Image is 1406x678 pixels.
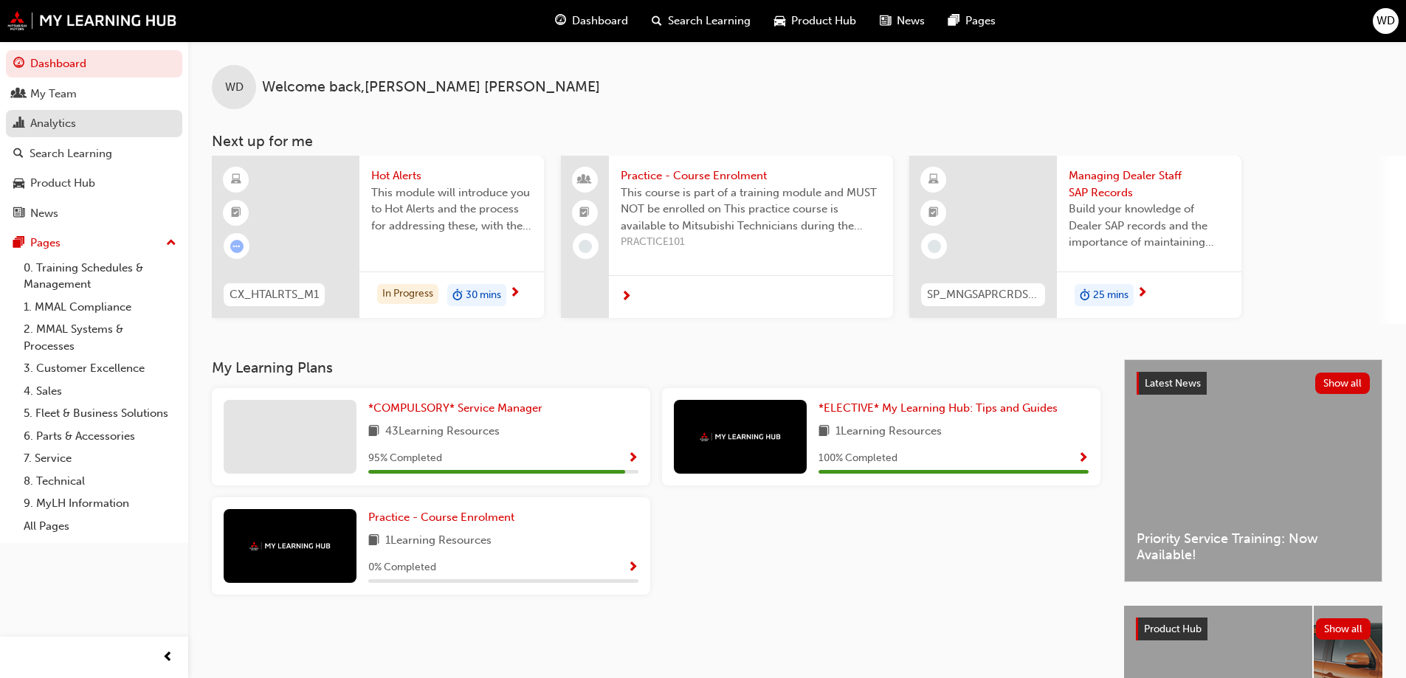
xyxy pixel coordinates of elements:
span: next-icon [509,287,520,300]
span: learningRecordVerb_ATTEMPT-icon [230,240,244,253]
span: guage-icon [555,12,566,30]
span: pages-icon [948,12,959,30]
a: Practice - Course Enrolment [368,509,520,526]
span: duration-icon [1080,286,1090,305]
span: 1 Learning Resources [385,532,492,550]
span: learningResourceType_ELEARNING-icon [928,170,939,190]
span: CX_HTALRTS_M1 [230,286,319,303]
span: WD [225,79,244,96]
span: booktick-icon [231,204,241,223]
a: 0. Training Schedules & Management [18,257,182,296]
a: 2. MMAL Systems & Processes [18,318,182,357]
span: Pages [965,13,996,30]
span: Latest News [1145,377,1201,390]
span: Show Progress [1078,452,1089,466]
button: Show Progress [627,449,638,468]
button: Show all [1316,618,1371,640]
span: This course is part of a training module and MUST NOT be enrolled on This practice course is avai... [621,184,881,235]
span: guage-icon [13,58,24,71]
span: PRACTICE101 [621,234,881,251]
a: pages-iconPages [937,6,1007,36]
a: Analytics [6,110,182,137]
a: News [6,200,182,227]
span: Show Progress [627,561,638,575]
button: Show all [1315,373,1371,394]
button: Show Progress [627,558,638,577]
span: booktick-icon [928,204,939,223]
div: My Team [30,86,77,103]
div: In Progress [377,284,438,304]
span: booktick-icon [579,204,590,223]
span: car-icon [13,177,24,190]
span: learningRecordVerb_NONE-icon [579,240,592,253]
button: Pages [6,229,182,257]
a: My Team [6,80,182,108]
button: Show Progress [1078,449,1089,468]
img: mmal [7,11,177,30]
span: Hot Alerts [371,167,532,184]
span: book-icon [368,532,379,550]
span: This module will introduce you to Hot Alerts and the process for addressing these, with the aim o... [371,184,532,235]
button: WD [1373,8,1399,34]
a: 7. Service [18,447,182,470]
a: search-iconSearch Learning [640,6,762,36]
span: chart-icon [13,117,24,131]
span: Product Hub [791,13,856,30]
a: *COMPULSORY* Service Manager [368,400,548,417]
div: Product Hub [30,175,95,192]
a: Product HubShow all [1136,618,1371,641]
div: Search Learning [30,145,112,162]
a: 5. Fleet & Business Solutions [18,402,182,425]
span: 100 % Completed [819,450,897,467]
a: car-iconProduct Hub [762,6,868,36]
span: pages-icon [13,237,24,250]
span: Practice - Course Enrolment [368,511,514,524]
div: Pages [30,235,61,252]
span: news-icon [13,207,24,221]
a: news-iconNews [868,6,937,36]
h3: Next up for me [188,133,1406,150]
span: search-icon [652,12,662,30]
span: learningResourceType_ELEARNING-icon [231,170,241,190]
span: 1 Learning Resources [835,423,942,441]
span: next-icon [621,291,632,304]
span: Product Hub [1144,623,1202,635]
a: 1. MMAL Compliance [18,296,182,319]
a: Latest NewsShow allPriority Service Training: Now Available! [1124,359,1382,582]
span: news-icon [880,12,891,30]
span: Dashboard [572,13,628,30]
a: CX_HTALRTS_M1Hot AlertsThis module will introduce you to Hot Alerts and the process for addressin... [212,156,544,318]
a: 4. Sales [18,380,182,403]
span: 25 mins [1093,287,1128,304]
a: guage-iconDashboard [543,6,640,36]
a: *ELECTIVE* My Learning Hub: Tips and Guides [819,400,1064,417]
a: 6. Parts & Accessories [18,425,182,448]
span: WD [1376,13,1395,30]
h3: My Learning Plans [212,359,1100,376]
a: Practice - Course EnrolmentThis course is part of a training module and MUST NOT be enrolled on T... [561,156,893,318]
span: News [897,13,925,30]
a: SP_MNGSAPRCRDS_M1Managing Dealer Staff SAP RecordsBuild your knowledge of Dealer SAP records and ... [909,156,1241,318]
span: book-icon [368,423,379,441]
a: All Pages [18,515,182,538]
span: *ELECTIVE* My Learning Hub: Tips and Guides [819,401,1058,415]
span: Priority Service Training: Now Available! [1137,530,1370,564]
span: Managing Dealer Staff SAP Records [1069,167,1230,201]
span: people-icon [579,170,590,190]
a: Latest NewsShow all [1137,372,1370,395]
a: Search Learning [6,140,182,167]
span: prev-icon [162,648,173,667]
button: DashboardMy TeamAnalyticsSearch LearningProduct HubNews [6,47,182,229]
img: mmal [700,432,781,442]
span: *COMPULSORY* Service Manager [368,401,542,415]
span: Practice - Course Enrolment [621,167,881,184]
span: learningRecordVerb_NONE-icon [928,240,941,253]
a: 9. MyLH Information [18,492,182,515]
span: 30 mins [466,287,501,304]
span: people-icon [13,88,24,101]
div: Analytics [30,115,76,132]
span: up-icon [166,234,176,253]
a: Product Hub [6,170,182,197]
img: mmal [249,542,331,551]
